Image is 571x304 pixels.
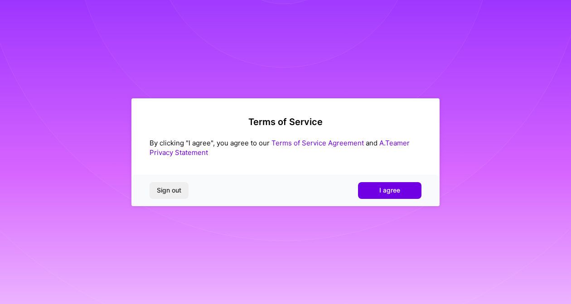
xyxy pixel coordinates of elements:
[150,116,421,127] h2: Terms of Service
[379,186,400,195] span: I agree
[271,139,364,147] a: Terms of Service Agreement
[150,182,189,198] button: Sign out
[150,138,421,157] div: By clicking "I agree", you agree to our and
[358,182,421,198] button: I agree
[157,186,181,195] span: Sign out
